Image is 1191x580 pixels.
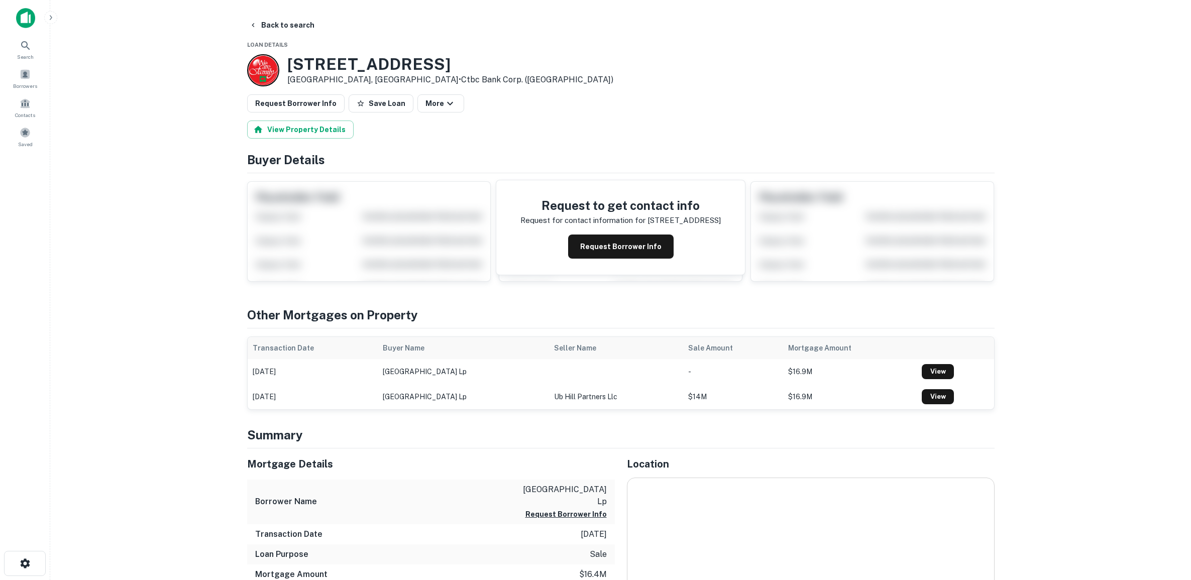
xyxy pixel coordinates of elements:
button: Back to search [245,16,318,34]
td: ub hill partners llc [549,384,683,409]
td: [GEOGRAPHIC_DATA] lp [378,359,549,384]
p: sale [590,548,607,560]
td: $16.9M [783,359,917,384]
img: capitalize-icon.png [16,8,35,28]
h6: Loan Purpose [255,548,308,560]
h4: Summary [247,426,995,444]
h5: Mortgage Details [247,456,615,472]
p: [GEOGRAPHIC_DATA] lp [516,484,607,508]
td: [GEOGRAPHIC_DATA] lp [378,384,549,409]
td: $16.9M [783,384,917,409]
p: [DATE] [581,528,607,540]
th: Sale Amount [683,337,783,359]
a: Contacts [3,94,47,121]
button: View Property Details [247,121,354,139]
a: Ctbc Bank Corp. ([GEOGRAPHIC_DATA]) [461,75,613,84]
a: Search [3,36,47,63]
iframe: Chat Widget [1141,500,1191,548]
span: Saved [18,140,33,148]
p: [GEOGRAPHIC_DATA], [GEOGRAPHIC_DATA] • [287,74,613,86]
button: Request Borrower Info [525,508,607,520]
th: Seller Name [549,337,683,359]
td: [DATE] [248,359,378,384]
h5: Location [627,456,995,472]
span: Borrowers [13,82,37,90]
button: Request Borrower Info [247,94,345,112]
td: - [683,359,783,384]
button: Save Loan [349,94,413,112]
h4: Buyer Details [247,151,995,169]
h6: Transaction Date [255,528,322,540]
p: [STREET_ADDRESS] [647,214,721,226]
button: More [417,94,464,112]
td: [DATE] [248,384,378,409]
th: Buyer Name [378,337,549,359]
span: Loan Details [247,42,288,48]
span: Contacts [15,111,35,119]
a: Saved [3,123,47,150]
a: Borrowers [3,65,47,92]
h4: Other Mortgages on Property [247,306,995,324]
th: Mortgage Amount [783,337,917,359]
th: Transaction Date [248,337,378,359]
td: $14M [683,384,783,409]
a: View [922,389,954,404]
p: Request for contact information for [520,214,645,226]
h4: Request to get contact info [520,196,721,214]
h3: [STREET_ADDRESS] [287,55,613,74]
button: Request Borrower Info [568,235,674,259]
h6: Borrower Name [255,496,317,508]
a: View [922,364,954,379]
span: Search [17,53,34,61]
